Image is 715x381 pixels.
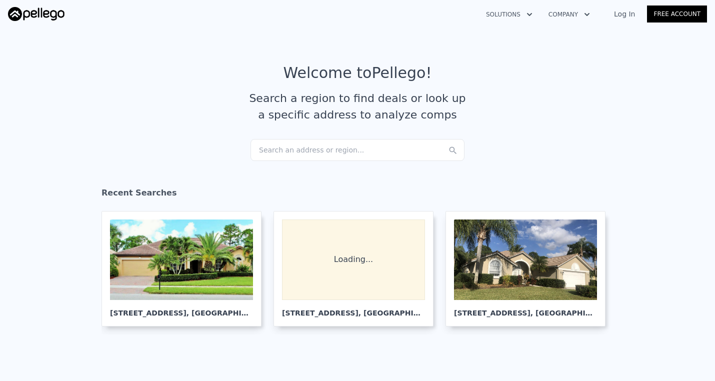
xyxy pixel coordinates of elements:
a: Loading... [STREET_ADDRESS], [GEOGRAPHIC_DATA][PERSON_NAME] [273,211,441,326]
a: Free Account [647,5,707,22]
div: Search an address or region... [250,139,464,161]
div: Search a region to find deals or look up a specific address to analyze comps [245,90,469,123]
button: Company [540,5,598,23]
div: Recent Searches [101,179,613,211]
a: [STREET_ADDRESS], [GEOGRAPHIC_DATA][PERSON_NAME] [101,211,269,326]
button: Solutions [478,5,540,23]
div: [STREET_ADDRESS] , [GEOGRAPHIC_DATA][PERSON_NAME] [110,300,253,318]
div: [STREET_ADDRESS] , [GEOGRAPHIC_DATA][PERSON_NAME] [454,300,597,318]
a: Log In [602,9,647,19]
div: Welcome to Pellego ! [283,64,432,82]
img: Pellego [8,7,64,21]
div: [STREET_ADDRESS] , [GEOGRAPHIC_DATA][PERSON_NAME] [282,300,425,318]
a: [STREET_ADDRESS], [GEOGRAPHIC_DATA][PERSON_NAME] [445,211,613,326]
div: Loading... [282,219,425,300]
